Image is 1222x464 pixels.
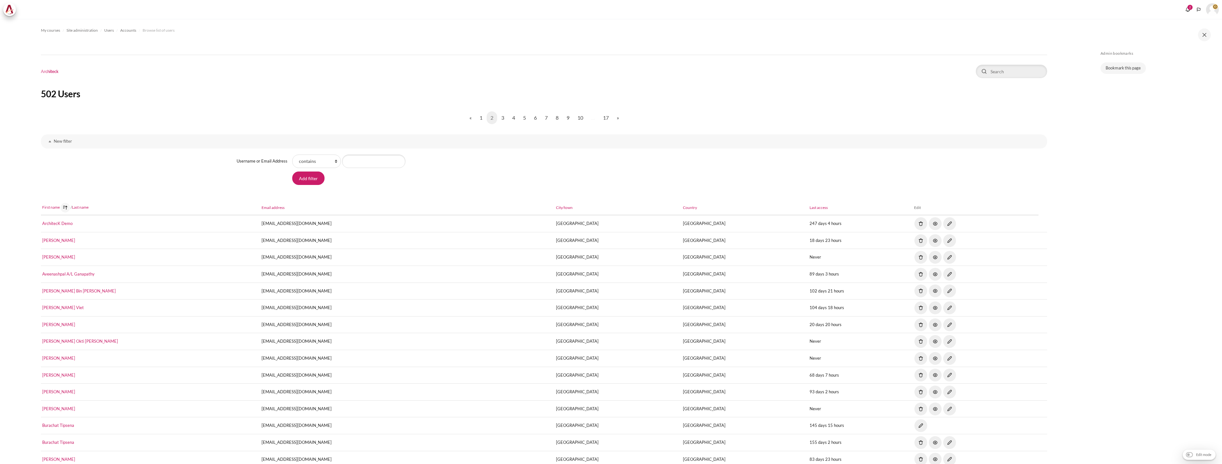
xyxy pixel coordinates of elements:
[41,28,60,33] span: My courses
[599,111,613,124] a: 17
[943,284,956,297] img: Edit
[41,201,260,215] th: /
[681,300,808,316] td: [GEOGRAPHIC_DATA]
[555,367,681,384] td: [GEOGRAPHIC_DATA]
[929,251,942,264] img: Suspend user account
[260,215,555,232] td: [EMAIL_ADDRESS][DOMAIN_NAME]
[1206,3,1219,16] a: User menu
[466,111,475,124] a: Previous page
[555,350,681,367] td: [GEOGRAPHIC_DATA]
[681,249,808,266] td: [GEOGRAPHIC_DATA]
[929,284,942,297] img: Suspend user account
[808,300,913,316] td: 104 days 18 hours
[42,221,73,226] a: ArchitecK Demo
[41,27,60,34] a: My courses
[476,111,486,124] a: 1
[519,111,530,124] a: 5
[943,352,956,365] img: Edit
[617,114,619,122] span: »
[808,384,913,401] td: 93 days 2 hours
[574,111,587,124] a: 10
[260,300,555,316] td: [EMAIL_ADDRESS][DOMAIN_NAME]
[943,335,956,348] img: Edit
[914,352,927,365] img: Delete
[613,111,623,124] a: Next page
[808,400,913,417] td: Never
[808,350,913,367] td: Never
[237,158,287,164] label: Username or Email Address
[555,215,681,232] td: [GEOGRAPHIC_DATA]
[808,434,913,451] td: 155 days 2 hours
[260,367,555,384] td: [EMAIL_ADDRESS][DOMAIN_NAME]
[929,318,942,331] img: Suspend user account
[120,28,136,33] span: Accounts
[260,384,555,401] td: [EMAIL_ADDRESS][DOMAIN_NAME]
[42,254,75,260] a: [PERSON_NAME]
[555,316,681,333] td: [GEOGRAPHIC_DATA]
[552,111,562,124] a: 8
[262,205,285,210] a: Email address
[42,440,74,445] a: Burachat Tipsena
[260,350,555,367] td: [EMAIL_ADDRESS][DOMAIN_NAME]
[914,403,927,415] img: Delete
[943,386,956,398] img: Edit
[555,384,681,401] td: [GEOGRAPHIC_DATA]
[555,400,681,417] td: [GEOGRAPHIC_DATA]
[555,283,681,300] td: [GEOGRAPHIC_DATA]
[914,251,927,264] img: Delete
[914,369,927,381] img: Delete
[914,318,927,331] img: Delete
[541,111,552,124] a: 7
[143,27,175,34] a: Browse list of users
[808,232,913,249] td: 18 days 23 hours
[810,205,828,210] a: Last access
[929,217,942,230] img: Suspend user account
[67,27,98,34] a: Site administration
[556,205,573,210] a: City/town
[555,249,681,266] td: [GEOGRAPHIC_DATA]
[260,400,555,417] td: [EMAIL_ADDRESS][DOMAIN_NAME]
[681,384,808,401] td: [GEOGRAPHIC_DATA]
[683,205,697,210] a: Country
[929,386,942,398] img: Suspend user account
[943,403,956,415] img: Edit
[42,457,75,462] a: [PERSON_NAME]
[808,333,913,350] td: Never
[929,234,942,247] img: Suspend user account
[41,106,1047,129] nav: Page
[292,172,325,185] input: Add filter
[681,434,808,451] td: [GEOGRAPHIC_DATA]
[1101,62,1146,74] a: Bookmark this page
[42,406,75,411] a: [PERSON_NAME]
[681,316,808,333] td: [GEOGRAPHIC_DATA]
[976,65,1047,78] input: Search
[929,352,942,365] img: Suspend user account
[54,139,1034,144] h3: New filter
[42,423,74,428] a: Burachat Tipsena
[929,268,942,281] img: Suspend user account
[914,386,927,398] img: Delete
[555,333,681,350] td: [GEOGRAPHIC_DATA]
[5,5,14,14] img: Architeck
[260,417,555,434] td: [EMAIL_ADDRESS][DOMAIN_NAME]
[929,335,942,348] img: Suspend user account
[914,284,927,297] img: Delete
[41,69,59,74] h1: Architeck
[914,268,927,281] img: Delete
[929,369,942,381] img: Suspend user account
[943,268,956,281] img: Edit
[555,434,681,451] td: [GEOGRAPHIC_DATA]
[913,201,1038,215] th: Edit
[42,356,75,361] a: [PERSON_NAME]
[681,232,808,249] td: [GEOGRAPHIC_DATA]
[914,301,927,314] img: Delete
[42,205,60,210] a: First name
[42,339,118,344] a: [PERSON_NAME] Okti [PERSON_NAME]
[914,234,927,247] img: Delete
[260,316,555,333] td: [EMAIL_ADDRESS][DOMAIN_NAME]
[42,322,75,327] a: [PERSON_NAME]
[808,367,913,384] td: 68 days 7 hours
[555,300,681,316] td: [GEOGRAPHIC_DATA]
[1187,5,1193,10] div: 2
[260,249,555,266] td: [EMAIL_ADDRESS][DOMAIN_NAME]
